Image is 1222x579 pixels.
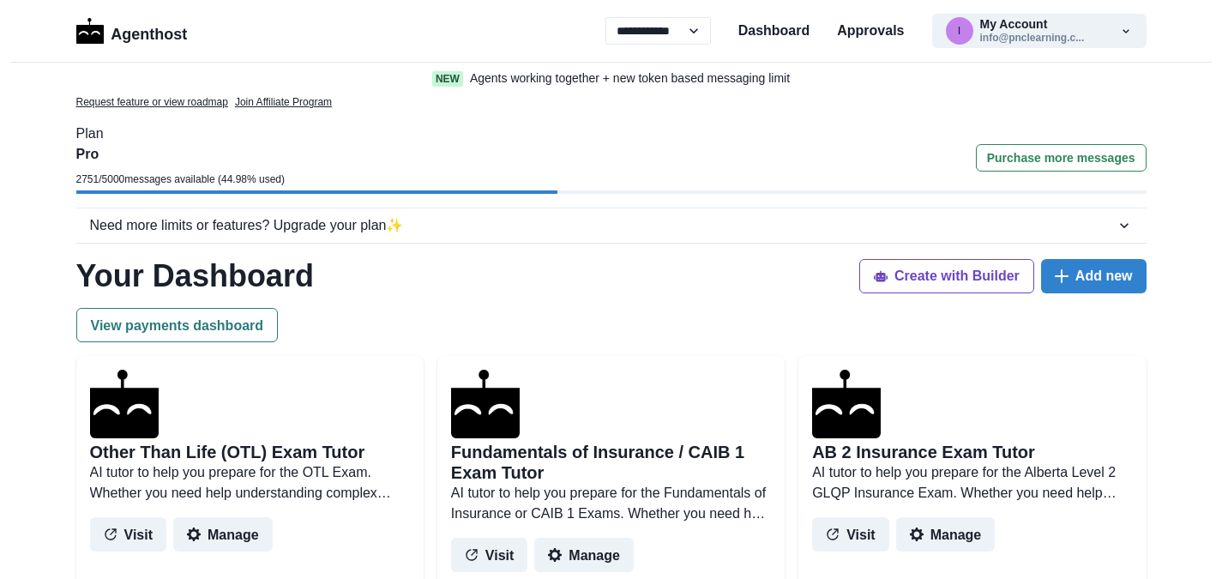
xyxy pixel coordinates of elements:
[859,259,1034,293] button: Create with Builder
[738,21,810,41] a: Dashboard
[396,69,827,87] a: NewAgents working together + new token based messaging limit
[837,21,904,41] a: Approvals
[932,14,1147,48] button: info@pnclearning.comMy Accountinfo@pnclearning.c...
[451,538,528,572] button: Visit
[76,308,279,342] button: View payments dashboard
[90,517,167,552] button: Visit
[1041,259,1147,293] button: Add new
[432,71,463,87] span: New
[812,370,881,438] img: agenthostmascotdark.ico
[812,442,1035,462] h2: AB 2 Insurance Exam Tutor
[76,18,105,44] img: Logo
[90,215,1116,236] div: Need more limits or features? Upgrade your plan ✨
[76,16,188,46] a: LogoAgenthost
[976,144,1147,190] a: Purchase more messages
[76,172,286,187] p: 2751 / 5000 messages available ( 44.98 % used)
[812,517,889,552] button: Visit
[451,483,771,524] p: AI tutor to help you prepare for the Fundamentals of Insurance or CAIB 1 Exams. Whether you need ...
[534,538,634,572] button: Manage
[451,442,771,483] h2: Fundamentals of Insurance / CAIB 1 Exam Tutor
[235,94,332,110] a: Join Affiliate Program
[90,462,410,504] p: AI tutor to help you prepare for the OTL Exam. Whether you need help understanding complex concep...
[76,144,286,165] p: Pro
[896,517,996,552] button: Manage
[111,16,187,46] p: Agenthost
[76,208,1147,243] button: Need more limits or features? Upgrade your plan✨
[451,370,520,438] img: agenthostmascotdark.ico
[76,124,1147,144] p: Plan
[173,517,273,552] button: Manage
[76,94,228,110] a: Request feature or view roadmap
[812,462,1132,504] p: AI tutor to help you prepare for the Alberta Level 2 GLQP Insurance Exam. Whether you need help u...
[90,442,365,462] h2: Other Than Life (OTL) Exam Tutor
[976,144,1147,172] button: Purchase more messages
[470,69,790,87] p: Agents working together + new token based messaging limit
[76,257,314,294] h1: Your Dashboard
[90,370,159,438] img: agenthostmascotdark.ico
